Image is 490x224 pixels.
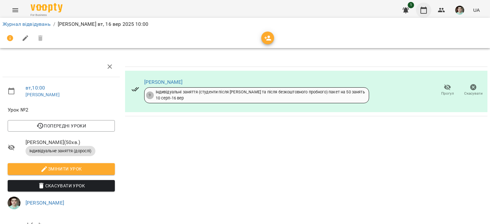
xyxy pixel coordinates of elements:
button: Скасувати Урок [8,180,115,191]
span: Індивідуальне заняття (дорослі) [26,148,95,154]
span: For Business [31,13,63,17]
a: вт , 10:00 [26,85,45,91]
nav: breadcrumb [3,20,487,28]
li: / [53,20,55,28]
button: UA [471,4,482,16]
span: UA [473,7,480,13]
div: 9 [146,91,154,99]
a: [PERSON_NAME] [26,200,64,206]
span: Скасувати [464,91,483,96]
a: Журнал відвідувань [3,21,51,27]
img: Voopty Logo [31,3,63,12]
span: 1 [408,2,414,8]
span: Урок №2 [8,106,115,114]
div: Індивідуальні заняття (студенти після [PERSON_NAME] та після безкоштовного пробного) пакет на 50 ... [156,89,365,101]
span: Скасувати Урок [13,182,110,190]
span: Прогул [441,91,454,96]
img: 8482cb4e613eaef2b7d25a10e2b5d949.jpg [8,197,20,209]
button: Змінити урок [8,163,115,175]
button: Скасувати [460,81,486,99]
span: [PERSON_NAME] ( 50 хв. ) [26,139,115,146]
a: [PERSON_NAME] [26,92,60,97]
button: Menu [8,3,23,18]
span: Попередні уроки [13,122,110,130]
img: 8482cb4e613eaef2b7d25a10e2b5d949.jpg [455,6,464,15]
button: Попередні уроки [8,120,115,132]
span: Змінити урок [13,165,110,173]
button: Прогул [434,81,460,99]
a: [PERSON_NAME] [144,79,183,85]
p: [PERSON_NAME] вт, 16 вер 2025 10:00 [58,20,148,28]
